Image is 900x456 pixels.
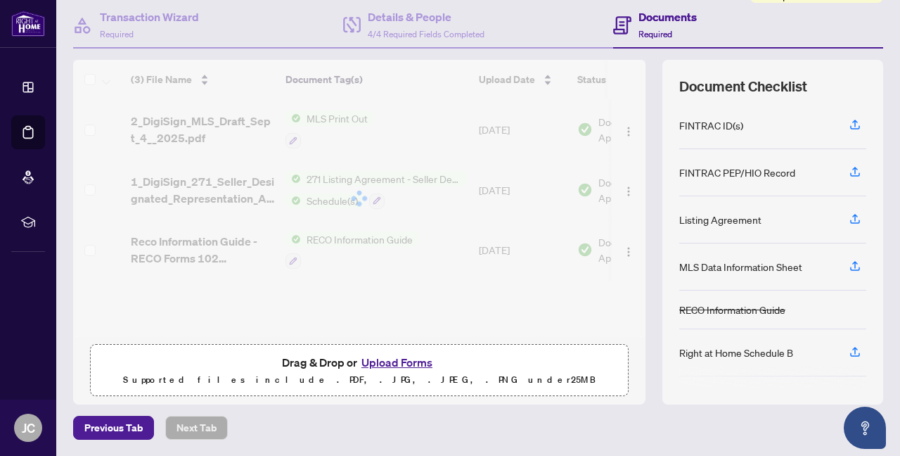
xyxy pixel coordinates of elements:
span: Previous Tab [84,417,143,439]
span: Required [638,29,672,39]
div: RECO Information Guide [679,302,785,317]
button: Open asap [844,407,886,449]
img: logo [11,11,45,37]
h4: Documents [638,8,697,25]
span: JC [22,418,35,438]
button: Previous Tab [73,416,154,440]
h4: Transaction Wizard [100,8,199,25]
button: Next Tab [165,416,228,440]
span: Document Checklist [679,77,807,96]
h4: Details & People [368,8,484,25]
div: FINTRAC PEP/HIO Record [679,165,795,180]
div: Right at Home Schedule B [679,345,793,360]
div: MLS Data Information Sheet [679,259,802,274]
p: Supported files include .PDF, .JPG, .JPEG, .PNG under 25 MB [99,372,619,388]
span: Required [100,29,134,39]
span: 4/4 Required Fields Completed [368,29,484,39]
div: Listing Agreement [679,212,761,227]
span: Drag & Drop or [282,353,437,372]
div: FINTRAC ID(s) [679,118,743,133]
span: Drag & Drop orUpload FormsSupported files include .PDF, .JPG, .JPEG, .PNG under25MB [91,345,628,397]
button: Upload Forms [357,353,437,372]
